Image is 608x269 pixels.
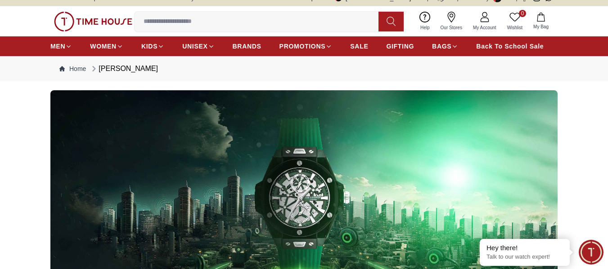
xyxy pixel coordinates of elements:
[386,38,414,54] a: GIFTING
[486,253,563,261] p: Talk to our watch expert!
[415,10,435,33] a: Help
[50,56,558,81] nav: Breadcrumb
[90,42,117,51] span: WOMEN
[435,10,468,33] a: Our Stores
[486,243,563,252] div: Hey there!
[182,42,207,51] span: UNISEX
[386,42,414,51] span: GIFTING
[50,42,65,51] span: MEN
[233,38,261,54] a: BRANDS
[50,38,72,54] a: MEN
[528,11,554,32] button: My Bag
[279,38,333,54] a: PROMOTIONS
[141,42,158,51] span: KIDS
[476,38,544,54] a: Back To School Sale
[90,38,123,54] a: WOMEN
[504,24,526,31] span: Wishlist
[519,10,526,17] span: 0
[437,24,466,31] span: Our Stores
[350,42,368,51] span: SALE
[502,10,528,33] a: 0Wishlist
[279,42,326,51] span: PROMOTIONS
[90,63,158,74] div: [PERSON_NAME]
[432,38,458,54] a: BAGS
[476,42,544,51] span: Back To School Sale
[469,24,500,31] span: My Account
[233,42,261,51] span: BRANDS
[417,24,433,31] span: Help
[141,38,164,54] a: KIDS
[54,12,132,31] img: ...
[59,64,86,73] a: Home
[432,42,451,51] span: BAGS
[579,240,603,265] div: Chat Widget
[182,38,214,54] a: UNISEX
[530,23,552,30] span: My Bag
[350,38,368,54] a: SALE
